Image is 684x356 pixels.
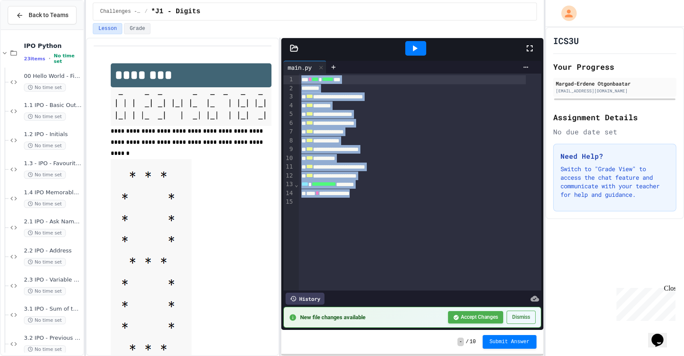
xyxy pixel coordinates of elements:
span: No time set [24,258,66,266]
iframe: chat widget [648,322,675,347]
span: No time set [24,83,66,92]
span: IPO Python [24,42,82,50]
span: Fold line [294,181,298,188]
span: 1.1 IPO - Basic Output - Word Shapes [24,102,82,109]
span: Submit Answer [489,338,530,345]
button: Lesson [93,23,122,34]
div: My Account [552,3,579,23]
div: 10 [283,154,294,163]
div: 13 [283,180,294,189]
span: No time set [24,316,66,324]
span: No time set [24,200,66,208]
div: History [286,293,324,305]
span: Back to Teams [29,11,68,20]
span: 00 Hello World - First Program [24,73,82,80]
span: 1.3 - IPO - Favourite Quote [24,160,82,167]
button: Dismiss [507,311,536,324]
span: 1.4 IPO Memorable Experience [24,189,82,196]
span: 2.2 IPO - Address [24,247,82,255]
span: 1.2 IPO - Initials [24,131,82,138]
div: 11 [283,163,294,172]
div: main.py [283,61,327,74]
span: / [144,8,147,15]
span: 10 [470,338,476,345]
span: No time set [24,171,66,179]
div: main.py [283,63,316,72]
button: Grade [124,23,150,34]
div: 12 [283,172,294,181]
div: 7 [283,128,294,136]
div: 15 [283,198,294,206]
div: 5 [283,110,294,119]
div: 6 [283,119,294,128]
span: 2.1 IPO - Ask Name and age & bank balance [24,218,82,225]
div: 2 [283,84,294,93]
button: Accept Changes [448,311,503,323]
span: 2.3 IPO - Variable Types [24,276,82,284]
div: 9 [283,145,294,154]
span: No time set [24,229,66,237]
div: No due date set [553,127,676,137]
span: 3.2 IPO - Previous and next [24,335,82,342]
div: Margad-Erdene Otgonbaatar [556,80,674,87]
span: *J1 - Digits [151,6,200,17]
span: No time set [24,287,66,295]
span: / [466,338,469,345]
span: No time set [24,113,66,121]
span: New file changes available [300,314,442,321]
iframe: chat widget [613,285,675,321]
p: Switch to "Grade View" to access the chat feature and communicate with your teacher for help and ... [560,165,669,199]
h2: Assignment Details [553,111,676,123]
div: 1 [283,75,294,84]
span: No time set [54,53,82,64]
button: Back to Teams [8,6,77,24]
h3: Need Help? [560,151,669,161]
h2: Your Progress [553,61,676,73]
div: 4 [283,101,294,110]
span: - [457,338,464,346]
button: Submit Answer [483,335,537,349]
span: Challenges - Do Not Count [100,8,141,15]
h1: ICS3U [553,35,579,47]
div: Chat with us now!Close [3,3,59,54]
div: 14 [283,189,294,198]
div: 3 [283,92,294,101]
div: 8 [283,136,294,145]
span: No time set [24,142,66,150]
span: No time set [24,345,66,353]
span: 3.1 IPO - Sum of three numbers [24,306,82,313]
span: • [49,55,50,62]
span: 23 items [24,56,45,62]
div: [EMAIL_ADDRESS][DOMAIN_NAME] [556,88,674,94]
